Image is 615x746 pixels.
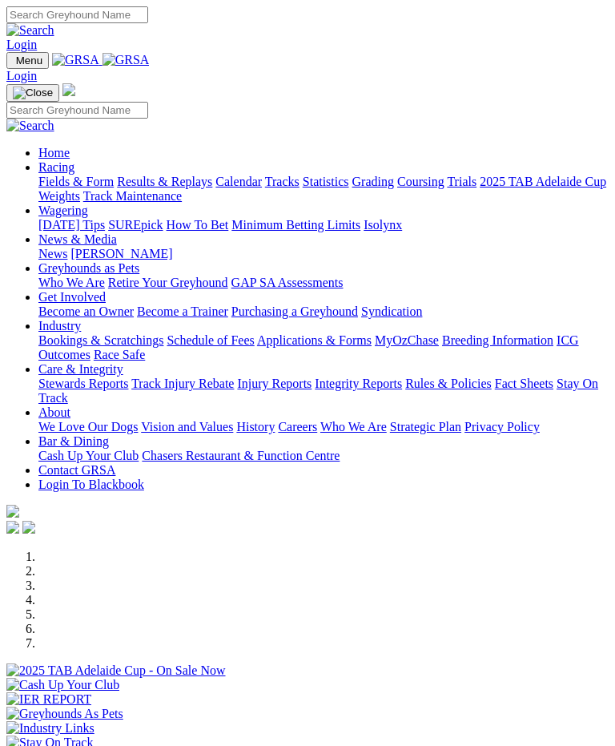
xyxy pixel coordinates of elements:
a: Syndication [361,304,422,318]
img: logo-grsa-white.png [62,83,75,96]
a: Coursing [397,175,444,188]
input: Search [6,102,148,119]
a: Racing [38,160,74,174]
a: [PERSON_NAME] [70,247,172,260]
a: Chasers Restaurant & Function Centre [142,449,340,462]
a: Tracks [265,175,299,188]
a: Industry [38,319,81,333]
a: Login To Blackbook [38,478,144,491]
a: Contact GRSA [38,463,115,477]
a: Grading [352,175,394,188]
a: Login [6,38,37,51]
a: Rules & Policies [405,377,492,390]
a: Track Maintenance [83,189,182,203]
a: Isolynx [364,218,402,232]
button: Toggle navigation [6,52,49,69]
a: News & Media [38,232,117,246]
a: Stay On Track [38,377,598,405]
a: Applications & Forms [257,333,372,347]
img: twitter.svg [22,521,35,534]
div: Greyhounds as Pets [38,276,609,290]
img: Close [13,87,53,99]
img: Greyhounds As Pets [6,707,123,721]
img: Search [6,119,54,133]
span: Menu [16,54,42,67]
a: Stewards Reports [38,377,128,390]
a: Vision and Values [141,420,233,433]
a: [DATE] Tips [38,218,105,232]
a: Injury Reports [237,377,312,390]
img: logo-grsa-white.png [6,505,19,518]
img: GRSA [52,53,99,67]
a: We Love Our Dogs [38,420,138,433]
a: Greyhounds as Pets [38,261,139,275]
a: SUREpick [108,218,163,232]
a: How To Bet [167,218,229,232]
a: Privacy Policy [464,420,540,433]
img: 2025 TAB Adelaide Cup - On Sale Now [6,663,226,678]
a: Bookings & Scratchings [38,333,163,347]
div: Wagering [38,218,609,232]
img: GRSA [102,53,150,67]
img: IER REPORT [6,692,91,707]
a: Who We Are [38,276,105,289]
img: Cash Up Your Club [6,678,119,692]
a: Become an Owner [38,304,134,318]
img: Search [6,23,54,38]
a: Wagering [38,204,88,217]
a: History [236,420,275,433]
a: Login [6,69,37,83]
div: Bar & Dining [38,449,609,463]
a: MyOzChase [375,333,439,347]
div: About [38,420,609,434]
button: Toggle navigation [6,84,59,102]
a: News [38,247,67,260]
a: Statistics [303,175,349,188]
a: Home [38,146,70,159]
a: Weights [38,189,80,203]
a: Fields & Form [38,175,114,188]
a: Results & Replays [117,175,212,188]
div: Care & Integrity [38,377,609,405]
input: Search [6,6,148,23]
div: Industry [38,333,609,362]
a: Who We Are [320,420,387,433]
a: Breeding Information [442,333,553,347]
a: Calendar [215,175,262,188]
a: Cash Up Your Club [38,449,139,462]
a: Strategic Plan [390,420,461,433]
a: Trials [447,175,476,188]
a: Track Injury Rebate [131,377,234,390]
a: Purchasing a Greyhound [231,304,358,318]
a: Race Safe [94,348,145,361]
a: Bar & Dining [38,434,109,448]
a: Become a Trainer [137,304,228,318]
a: Care & Integrity [38,362,123,376]
a: About [38,405,70,419]
div: News & Media [38,247,609,261]
a: Fact Sheets [495,377,553,390]
a: GAP SA Assessments [231,276,344,289]
div: Get Involved [38,304,609,319]
div: Racing [38,175,609,204]
a: ICG Outcomes [38,333,579,361]
img: facebook.svg [6,521,19,534]
a: Schedule of Fees [167,333,254,347]
a: Careers [278,420,317,433]
a: Minimum Betting Limits [231,218,360,232]
a: Get Involved [38,290,106,304]
img: Industry Links [6,721,94,736]
a: 2025 TAB Adelaide Cup [480,175,606,188]
a: Retire Your Greyhound [108,276,228,289]
a: Integrity Reports [315,377,402,390]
